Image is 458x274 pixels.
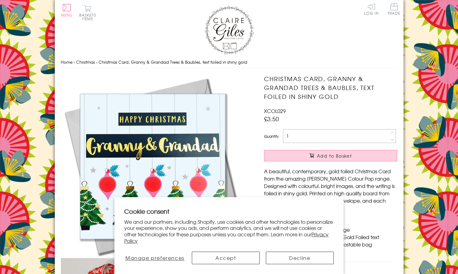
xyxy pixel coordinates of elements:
h1: Christmas Card, Granny & Grandad Trees & Baubles, text foiled in shiny gold [264,74,397,101]
a: Home [61,59,73,65]
button: Manage preferences [124,252,185,264]
button: Decline [266,252,334,264]
p: A beautiful, contemporary, gold foiled Christmas Card from the amazing [PERSON_NAME] Colour Pop r... [264,167,397,212]
a: Christmas [76,59,95,65]
button: Menu [61,4,73,17]
img: Claire Giles Greetings Cards [205,6,254,54]
img: Christmas Card, Granny & Grandad Trees & Baubles, text foiled in shiny gold [61,74,244,258]
a: Privacy Policy [124,231,329,244]
label: Quantity [264,133,279,139]
a: Log In [364,3,379,15]
span: › [96,59,97,65]
p: We and our partners, including Shopify, use cookies and other technologies to personalize your ex... [124,219,334,244]
button: Basket0 items [79,5,96,21]
span: XCOL029 [264,107,286,114]
button: Add to Basket [264,150,397,161]
span: Trade [388,3,400,15]
button: Accept [192,252,260,264]
span: › [74,59,75,65]
span: Add to Basket [317,153,352,159]
h2: Cookie consent [124,207,334,216]
span: 0 items [82,12,96,21]
a: Trade [388,3,400,16]
span: Menu [61,12,73,18]
nav: breadcrumbs [61,56,397,69]
span: Manage preferences [125,254,184,261]
span: Christmas Card, Granny & Grandad Trees & Baubles, text foiled in shiny gold [99,59,247,65]
span: £3.50 [264,114,279,123]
